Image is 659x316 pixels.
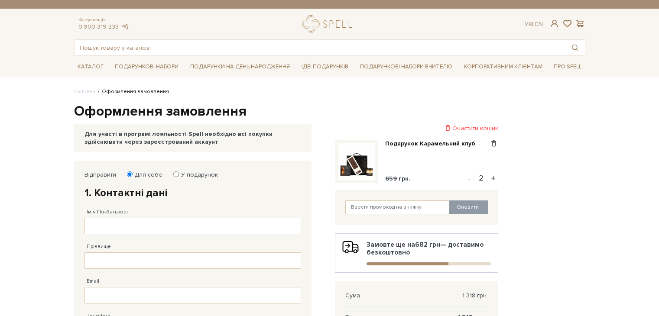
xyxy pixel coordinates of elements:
li: Оформлення замовлення [96,88,169,96]
label: Прізвище [87,243,111,251]
h1: Оформлення замовлення [74,103,585,121]
a: Головна [74,88,96,95]
div: Ук [525,20,543,28]
a: 0 800 319 233 [78,23,119,30]
button: - [465,172,474,185]
label: Ім'я По-батькові [87,208,128,216]
a: Подарунок Карамельний клуб [385,140,482,148]
input: Пошук товару у каталозі [75,40,565,55]
span: | [532,20,533,28]
a: Корпоративним клієнтам [461,60,546,74]
span: Консультація: [78,17,130,23]
img: Подарунок Карамельний клуб [338,143,375,180]
input: Для себе [127,171,133,177]
a: Подарунки на День народження [187,60,293,74]
a: telegram [121,23,130,30]
b: 682 грн [415,241,440,248]
div: Для участі в програмі лояльності Spell необхідно всі покупки здійснювати через зареєстрований акк... [84,130,301,146]
label: У подарунок [175,171,218,179]
span: Сума [345,292,360,300]
a: En [535,20,543,28]
div: Очистити кошик [335,124,498,132]
h2: 1. Контактні дані [84,186,301,200]
a: Ідеї подарунків [298,60,352,74]
a: Каталог [74,60,107,74]
a: Подарункові набори Вчителю [357,59,456,74]
button: Пошук товару у каталозі [565,40,585,55]
button: + [488,172,498,185]
input: У подарунок [173,171,179,177]
label: Для себе [129,171,162,179]
label: Відправити [84,171,116,179]
button: Оновити [449,200,488,214]
span: 1 318 грн. [462,292,488,300]
span: 659 грн. [385,175,410,182]
a: Про Spell [550,60,585,74]
div: Замовте ще на — доставимо безкоштовно [342,241,491,265]
a: logo [302,15,356,33]
input: Ввести промокод на знижку [345,200,450,214]
label: Email [87,277,99,285]
a: Подарункові набори [111,60,182,74]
